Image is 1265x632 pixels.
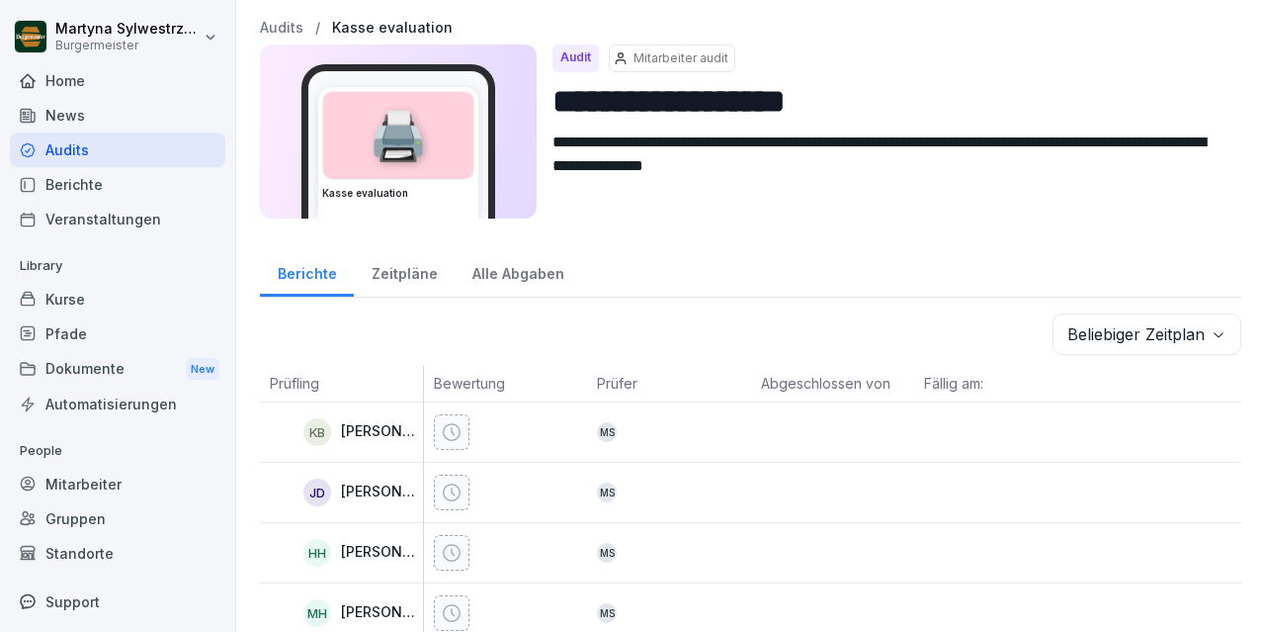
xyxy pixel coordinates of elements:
a: Veranstaltungen [10,202,225,236]
div: Dokumente [10,351,225,388]
a: Gruppen [10,501,225,536]
p: [PERSON_NAME] [341,423,419,440]
p: Bewertung [434,373,578,394]
th: Prüfer [587,365,751,403]
div: HH [303,539,331,567]
p: Prüfling [270,373,413,394]
div: MS [597,603,617,623]
a: Kurse [10,282,225,316]
a: DokumenteNew [10,351,225,388]
a: Home [10,63,225,98]
a: Kasse evaluation [332,20,453,37]
p: [PERSON_NAME] [PERSON_NAME] [341,604,419,621]
a: Mitarbeiter [10,467,225,501]
p: Martyna Sylwestrzak [55,21,200,38]
a: Automatisierungen [10,387,225,421]
p: People [10,435,225,467]
a: Berichte [10,167,225,202]
div: Support [10,585,225,619]
div: MS [597,483,617,502]
p: Burgermeister [55,39,200,52]
a: News [10,98,225,133]
a: Pfade [10,316,225,351]
div: MS [597,543,617,563]
h3: Kasse evaluation [322,186,474,201]
div: KB [303,418,331,446]
a: Alle Abgaben [455,246,581,297]
a: Audits [260,20,303,37]
p: Mitarbeiter audit [633,49,728,67]
div: MH [303,599,331,627]
p: / [315,20,320,37]
p: Library [10,250,225,282]
div: JD [303,479,331,506]
a: Zeitpläne [354,246,455,297]
a: Audits [10,133,225,167]
div: Audit [552,45,599,72]
th: Fällig am: [914,365,1078,403]
a: Standorte [10,536,225,571]
p: [PERSON_NAME] [341,544,419,561]
div: New [186,358,219,381]
p: [PERSON_NAME] [341,484,419,500]
div: 🖨️ [323,92,473,179]
a: Berichte [260,246,354,297]
div: MS [597,422,617,442]
p: Abgeschlossen von [761,373,905,394]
